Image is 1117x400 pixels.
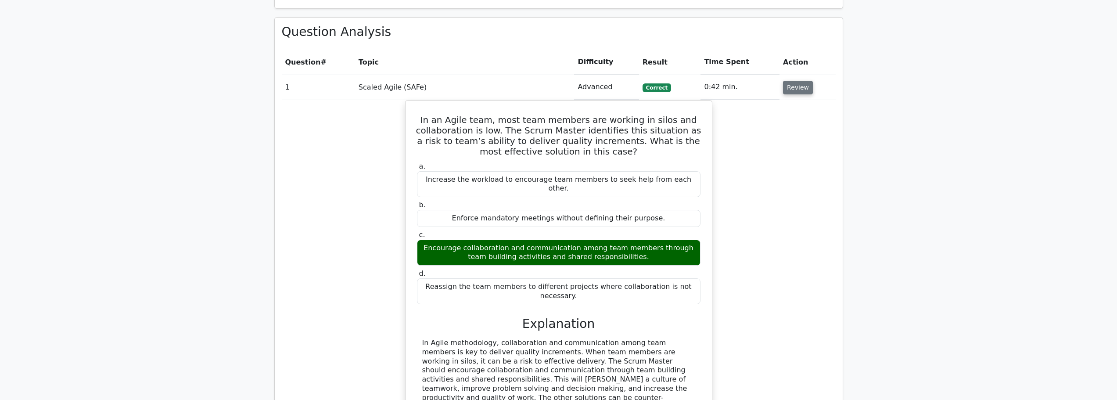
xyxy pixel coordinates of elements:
th: Action [779,50,835,75]
span: d. [419,269,426,277]
div: Enforce mandatory meetings without defining their purpose. [417,210,700,227]
span: c. [419,231,425,239]
span: Correct [643,83,671,92]
th: # [282,50,355,75]
div: Encourage collaboration and communication among team members through team building activities and... [417,240,700,266]
th: Time Spent [700,50,779,75]
span: a. [419,162,426,170]
span: Question [285,58,321,66]
div: Increase the workload to encourage team members to seek help from each other. [417,171,700,198]
button: Review [783,81,813,94]
div: Reassign the team members to different projects where collaboration is not necessary. [417,278,700,305]
th: Topic [355,50,575,75]
h3: Explanation [422,317,695,332]
td: Scaled Agile (SAFe) [355,75,575,100]
th: Difficulty [574,50,639,75]
h3: Question Analysis [282,25,836,40]
td: Advanced [574,75,639,100]
td: 1 [282,75,355,100]
th: Result [639,50,701,75]
td: 0:42 min. [700,75,779,100]
h5: In an Agile team, most team members are working in silos and collaboration is low. The Scrum Mast... [416,115,701,157]
span: b. [419,201,426,209]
